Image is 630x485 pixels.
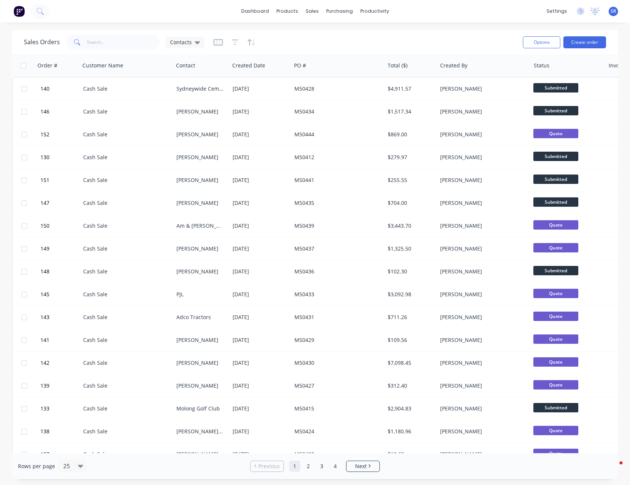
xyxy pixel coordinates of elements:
[440,176,523,184] div: [PERSON_NAME]
[523,36,560,48] button: Options
[533,266,578,275] span: Submitted
[533,312,578,321] span: Quote
[294,405,378,412] div: M50415
[294,336,378,344] div: M50429
[176,428,224,435] div: [PERSON_NAME] & Maxing Hill
[233,176,288,184] div: [DATE]
[176,313,224,321] div: Adco Tractors
[237,6,273,17] a: dashboard
[83,154,166,161] div: Cash Sale
[294,199,378,207] div: M50435
[440,405,523,412] div: [PERSON_NAME]
[233,336,288,344] div: [DATE]
[294,108,378,115] div: M50434
[83,405,166,412] div: Cash Sale
[543,6,571,17] div: settings
[38,420,83,443] button: 138
[294,428,378,435] div: M50424
[388,268,431,275] div: $102.30
[176,85,224,93] div: Sydneywide Cement Renderers & Painters Pty Ltd
[294,154,378,161] div: M50412
[533,357,578,367] span: Quote
[38,146,83,169] button: 130
[294,313,378,321] div: M50431
[316,461,327,472] a: Page 3
[388,451,431,458] div: $12.65
[40,131,49,138] span: 152
[534,62,549,69] div: Status
[40,176,49,184] span: 151
[176,62,195,69] div: Contact
[233,108,288,115] div: [DATE]
[388,405,431,412] div: $2,904.83
[40,291,49,298] span: 145
[388,131,431,138] div: $869.00
[294,451,378,458] div: M50422
[176,268,224,275] div: [PERSON_NAME]
[294,359,378,367] div: M50430
[440,428,523,435] div: [PERSON_NAME]
[440,313,523,321] div: [PERSON_NAME]
[18,463,55,470] span: Rows per page
[388,336,431,344] div: $109.56
[176,336,224,344] div: [PERSON_NAME]
[388,291,431,298] div: $3,092.98
[83,85,166,93] div: Cash Sale
[232,62,265,69] div: Created Date
[440,336,523,344] div: [PERSON_NAME]
[38,260,83,283] button: 148
[176,108,224,115] div: [PERSON_NAME]
[38,352,83,374] button: 142
[388,199,431,207] div: $704.00
[533,334,578,344] span: Quote
[440,268,523,275] div: [PERSON_NAME]
[233,291,288,298] div: [DATE]
[533,426,578,435] span: Quote
[440,245,523,252] div: [PERSON_NAME]
[294,382,378,389] div: M50427
[388,108,431,115] div: $1,517.34
[83,108,166,115] div: Cash Sale
[388,245,431,252] div: $1,325.50
[176,131,224,138] div: [PERSON_NAME]
[38,123,83,146] button: 152
[40,428,49,435] span: 138
[38,283,83,306] button: 145
[357,6,393,17] div: productivity
[40,154,49,161] span: 130
[258,463,280,470] span: Previous
[38,237,83,260] button: 149
[83,291,166,298] div: Cash Sale
[611,8,616,15] span: SR
[83,268,166,275] div: Cash Sale
[233,268,288,275] div: [DATE]
[40,313,49,321] span: 143
[38,215,83,237] button: 150
[40,108,49,115] span: 146
[533,197,578,207] span: Submitted
[83,222,166,230] div: Cash Sale
[233,313,288,321] div: [DATE]
[322,6,357,17] div: purchasing
[38,192,83,214] button: 147
[388,382,431,389] div: $312.40
[440,359,523,367] div: [PERSON_NAME]
[38,78,83,100] button: 140
[233,359,288,367] div: [DATE]
[176,154,224,161] div: [PERSON_NAME]
[233,245,288,252] div: [DATE]
[440,154,523,161] div: [PERSON_NAME]
[294,268,378,275] div: M50436
[440,62,467,69] div: Created By
[388,428,431,435] div: $1,180.96
[40,222,49,230] span: 150
[176,199,224,207] div: [PERSON_NAME]
[38,397,83,420] button: 133
[176,382,224,389] div: [PERSON_NAME]
[40,268,49,275] span: 148
[294,176,378,184] div: M50441
[83,313,166,321] div: Cash Sale
[83,359,166,367] div: Cash Sale
[170,38,192,46] span: Contacts
[355,463,367,470] span: Next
